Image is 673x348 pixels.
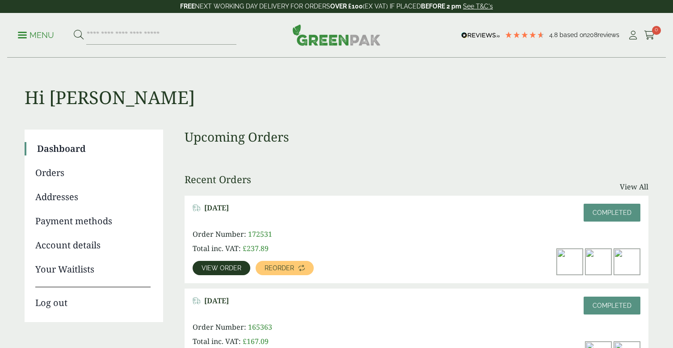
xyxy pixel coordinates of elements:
a: Payment methods [35,214,151,228]
a: Account details [35,239,151,252]
span: Completed [593,302,631,309]
a: Menu [18,30,54,39]
span: 165363 [248,322,272,332]
bdi: 167.09 [243,336,269,346]
span: View order [202,265,241,271]
h1: Hi [PERSON_NAME] [25,58,648,108]
a: See T&C's [463,3,493,10]
img: IMG_5942-Large-300x200.jpg [557,249,583,275]
h3: Upcoming Orders [185,130,648,145]
a: Your Waitlists [35,263,151,276]
span: 0 [652,26,661,35]
span: Reorder [265,265,294,271]
a: 0 [644,29,655,42]
a: Addresses [35,190,151,204]
i: Cart [644,31,655,40]
i: My Account [627,31,639,40]
span: 208 [587,31,597,38]
span: Based on [559,31,587,38]
strong: FREE [180,3,195,10]
span: £ [243,336,247,346]
span: [DATE] [204,297,229,305]
strong: OVER £100 [330,3,363,10]
span: Total inc. VAT: [193,243,241,253]
img: IMG_5986-Large-300x188.jpg [585,249,611,275]
span: 172531 [248,229,272,239]
span: Total inc. VAT: [193,336,241,346]
strong: BEFORE 2 pm [421,3,461,10]
p: Menu [18,30,54,41]
span: reviews [597,31,619,38]
a: Reorder [256,261,314,275]
a: Orders [35,166,151,180]
a: View All [620,181,648,192]
span: £ [243,243,247,253]
div: 4.79 Stars [505,31,545,39]
a: Dashboard [37,142,151,155]
h3: Recent Orders [185,173,251,185]
a: View order [193,261,250,275]
span: Completed [593,209,631,216]
img: Natural-Film-Front-Wrap-Box-with-wrap-1-Large-300x200.jpg [614,249,640,275]
bdi: 237.89 [243,243,269,253]
span: 4.8 [549,31,559,38]
a: Log out [35,287,151,310]
img: GreenPak Supplies [292,24,381,46]
img: REVIEWS.io [461,32,500,38]
span: Order Number: [193,322,246,332]
span: [DATE] [204,204,229,212]
span: Order Number: [193,229,246,239]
